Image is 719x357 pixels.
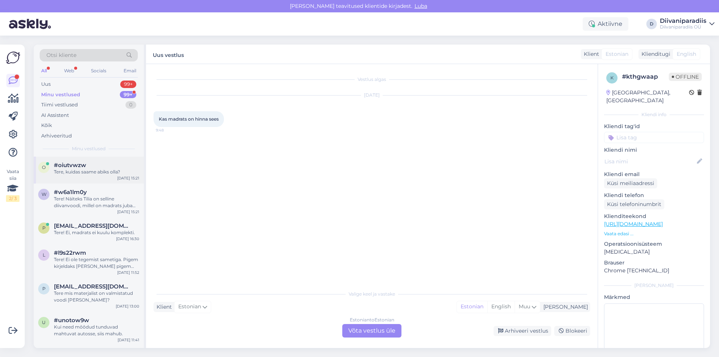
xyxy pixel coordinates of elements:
[660,18,706,24] div: Diivaniparadiis
[604,132,704,143] input: Lisa tag
[606,89,689,105] div: [GEOGRAPHIC_DATA], [GEOGRAPHIC_DATA]
[554,326,590,336] div: Blokeeri
[6,195,19,202] div: 2 / 3
[122,66,138,76] div: Email
[604,282,704,289] div: [PERSON_NAME]
[604,191,704,199] p: Kliendi telefon
[604,293,704,301] p: Märkmed
[583,17,628,31] div: Aktiivne
[487,301,515,312] div: English
[46,51,76,59] span: Otsi kliente
[494,326,551,336] div: Arhiveeri vestlus
[42,320,46,325] span: u
[6,51,20,65] img: Askly Logo
[604,212,704,220] p: Klienditeekond
[120,91,136,99] div: 99+
[72,145,106,152] span: Minu vestlused
[156,127,184,133] span: 9:48
[54,290,139,303] div: Tere mis materjalist on valmistatud voodi [PERSON_NAME]?
[41,101,78,109] div: Tiimi vestlused
[40,66,48,76] div: All
[54,169,139,175] div: Tere, kuidas saame abiks olla?
[519,303,530,310] span: Muu
[116,236,139,242] div: [DATE] 16:30
[42,191,46,197] span: w
[63,66,76,76] div: Web
[41,91,80,99] div: Minu vestlused
[660,24,706,30] div: Diivaniparadiis OÜ
[604,122,704,130] p: Kliendi tag'id
[638,50,670,58] div: Klienditugi
[677,50,696,58] span: English
[604,259,704,267] p: Brauser
[342,324,401,338] div: Võta vestlus üle
[669,73,702,81] span: Offline
[604,146,704,154] p: Kliendi nimi
[604,221,663,227] a: [URL][DOMAIN_NAME]
[581,50,599,58] div: Klient
[604,248,704,256] p: [MEDICAL_DATA]
[604,170,704,178] p: Kliendi email
[54,196,139,209] div: Tere! Näiteks Tilia on selline diivanvoodi, millel on madrats juba sisse peidetud: [URL][DOMAIN_N...
[604,199,664,209] div: Küsi telefoninumbrit
[154,92,590,99] div: [DATE]
[604,240,704,248] p: Operatsioonisüsteem
[606,50,628,58] span: Estonian
[118,337,139,343] div: [DATE] 11:41
[350,317,394,323] div: Estonian to Estonian
[604,230,704,237] p: Vaata edasi ...
[90,66,108,76] div: Socials
[54,249,86,256] span: #l9s22rwm
[153,49,184,59] label: Uus vestlus
[457,301,487,312] div: Estonian
[154,76,590,83] div: Vestlus algas
[604,178,657,188] div: Küsi meiliaadressi
[54,189,87,196] span: #w6a1lm0y
[120,81,136,88] div: 99+
[154,291,590,297] div: Valige keel ja vastake
[604,111,704,118] div: Kliendi info
[54,223,132,229] span: piia.kuldparg@gmail.com
[125,101,136,109] div: 0
[117,270,139,275] div: [DATE] 11:52
[54,283,132,290] span: pedanik07@gmail.com
[42,225,46,231] span: p
[54,256,139,270] div: Tere! Ei ole tegemist sametiga. Pigem kirjeldaks [PERSON_NAME] pigem veidi velvetine [PERSON_NAME...
[117,175,139,181] div: [DATE] 15:21
[412,3,430,9] span: Luba
[54,317,89,324] span: #unotow9w
[54,162,86,169] span: #oiutvwzw
[610,75,614,81] span: k
[646,19,657,29] div: D
[117,209,139,215] div: [DATE] 15:21
[604,267,704,275] p: Chrome [TECHNICAL_ID]
[159,116,219,122] span: Kas madrats on hinna sees
[178,303,201,311] span: Estonian
[622,72,669,81] div: # kthgwaap
[41,81,51,88] div: Uus
[54,324,139,337] div: Kui need mõõdud tunduvad mahtuvat autosse, siis mahub.
[116,303,139,309] div: [DATE] 13:00
[54,229,139,236] div: Tere! Ei, madrats ei kuulu komplekti.
[41,112,69,119] div: AI Assistent
[154,303,172,311] div: Klient
[540,303,588,311] div: [PERSON_NAME]
[604,157,695,166] input: Lisa nimi
[42,164,46,170] span: o
[660,18,715,30] a: DiivaniparadiisDiivaniparadiis OÜ
[6,168,19,202] div: Vaata siia
[43,252,45,258] span: l
[41,122,52,129] div: Kõik
[41,132,72,140] div: Arhiveeritud
[42,286,46,291] span: p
